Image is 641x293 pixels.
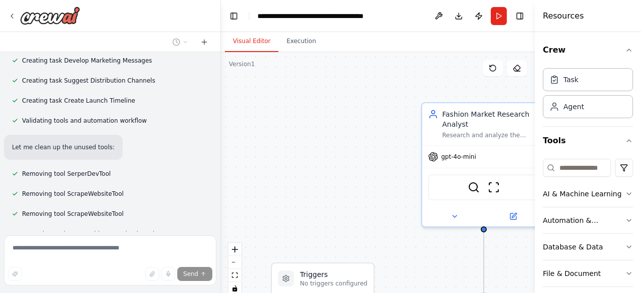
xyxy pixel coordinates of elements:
[563,75,578,85] div: Task
[543,64,633,126] div: Crew
[12,143,115,152] p: Let me clean up the unused tools:
[161,267,175,281] button: Click to speak your automation idea
[468,181,480,193] img: SerperDevTool
[257,11,370,21] nav: breadcrumb
[441,153,476,161] span: gpt-4o-mini
[543,234,633,260] button: Database & Data
[22,210,124,218] span: Removing tool ScrapeWebsiteTool
[543,36,633,64] button: Crew
[20,7,80,25] img: Logo
[278,31,324,52] button: Execution
[485,210,541,222] button: Open in side panel
[563,102,584,112] div: Agent
[543,242,603,252] div: Database & Data
[543,215,625,225] div: Automation & Integration
[22,190,124,198] span: Removing tool ScrapeWebsiteTool
[228,256,241,269] button: zoom out
[442,131,539,139] div: Research and analyze the target audience for {product_type} in the fashion industry, identifying ...
[543,10,584,22] h4: Resources
[300,269,368,279] h3: Triggers
[488,181,500,193] img: ScrapeWebsiteTool
[300,279,368,287] p: No triggers configured
[421,102,546,227] div: Fashion Market Research AnalystResearch and analyze the target audience for {product_type} in the...
[196,36,212,48] button: Start a new chat
[543,189,621,199] div: AI & Machine Learning
[228,243,241,256] button: zoom in
[183,270,198,278] span: Send
[543,268,601,278] div: File & Document
[543,127,633,155] button: Tools
[543,207,633,233] button: Automation & Integration
[543,260,633,286] button: File & Document
[22,230,208,246] span: Renaming project to Fashion Brand Relaunch Strategy Automation
[228,269,241,282] button: fit view
[145,267,159,281] button: Upload files
[513,9,527,23] button: Hide right sidebar
[22,57,152,65] span: Creating task Develop Marketing Messages
[22,117,147,125] span: Validating tools and automation workflow
[229,60,255,68] div: Version 1
[177,267,212,281] button: Send
[22,97,135,105] span: Creating task Create Launch Timeline
[168,36,192,48] button: Switch to previous chat
[227,9,241,23] button: Hide left sidebar
[225,31,278,52] button: Visual Editor
[442,109,539,129] div: Fashion Market Research Analyst
[8,267,22,281] button: Improve this prompt
[22,170,111,178] span: Removing tool SerperDevTool
[22,77,155,85] span: Creating task Suggest Distribution Channels
[543,181,633,207] button: AI & Machine Learning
